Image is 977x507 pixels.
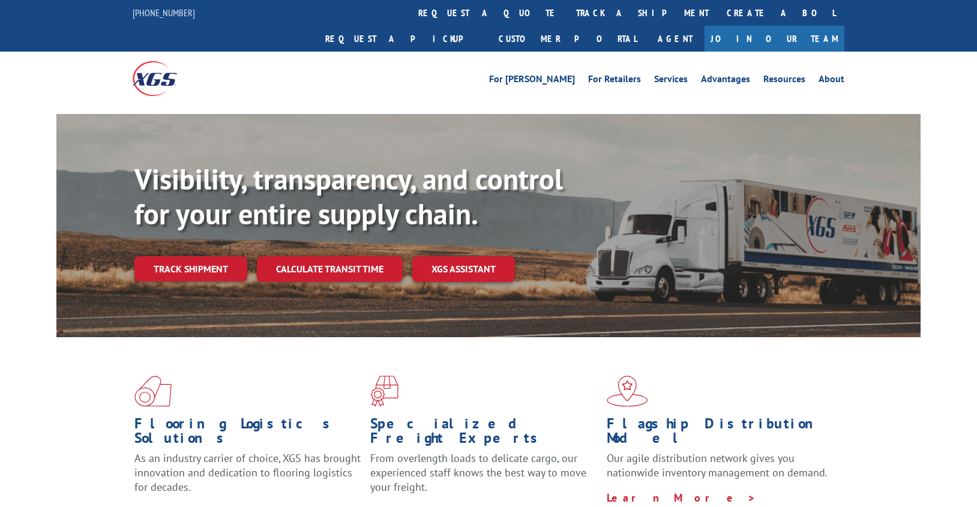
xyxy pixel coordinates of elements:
p: From overlength loads to delicate cargo, our experienced staff knows the best way to move your fr... [370,451,597,505]
a: Services [654,74,688,88]
h1: Flagship Distribution Model [607,416,834,451]
a: [PHONE_NUMBER] [133,7,195,19]
a: For Retailers [588,74,641,88]
a: Calculate transit time [257,256,403,282]
h1: Specialized Freight Experts [370,416,597,451]
a: Track shipment [134,256,247,281]
a: Agent [646,26,705,52]
a: About [819,74,844,88]
b: Visibility, transparency, and control for your entire supply chain. [134,160,563,232]
a: XGS ASSISTANT [412,256,515,282]
a: Request a pickup [316,26,490,52]
span: Our agile distribution network gives you nationwide inventory management on demand. [607,451,828,479]
img: xgs-icon-total-supply-chain-intelligence-red [134,376,172,407]
a: Join Our Team [705,26,844,52]
a: For [PERSON_NAME] [489,74,575,88]
h1: Flooring Logistics Solutions [134,416,361,451]
a: Customer Portal [490,26,646,52]
span: As an industry carrier of choice, XGS has brought innovation and dedication to flooring logistics... [134,451,361,494]
img: xgs-icon-flagship-distribution-model-red [607,376,648,407]
a: Advantages [701,74,750,88]
a: Learn More > [607,491,756,505]
img: xgs-icon-focused-on-flooring-red [370,376,398,407]
a: Resources [763,74,805,88]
